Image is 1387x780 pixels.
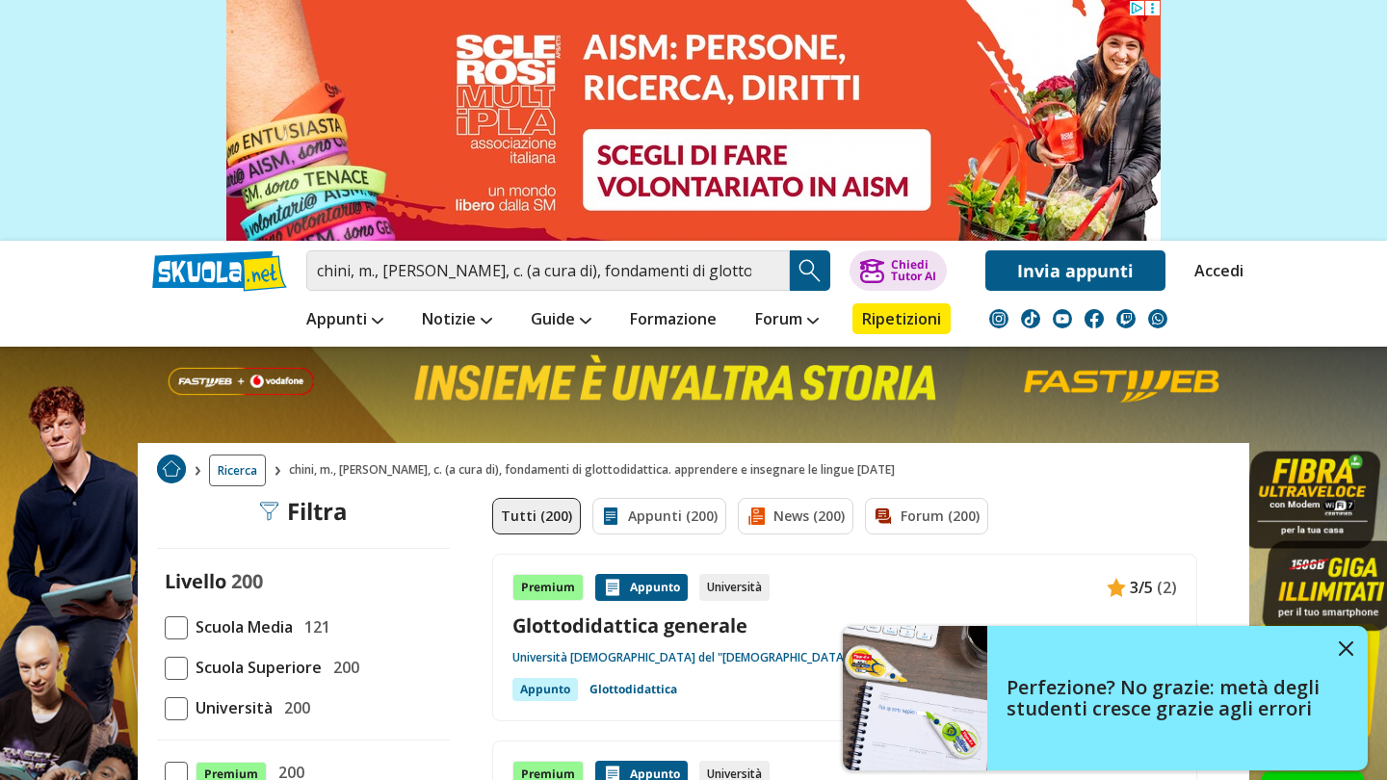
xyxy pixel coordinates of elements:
[1148,309,1167,328] img: WhatsApp
[297,614,330,639] span: 121
[188,655,322,680] span: Scuola Superiore
[1107,578,1126,597] img: Appunti contenuto
[1157,575,1177,600] span: (2)
[1130,575,1153,600] span: 3/5
[289,455,903,486] span: chini, m., [PERSON_NAME], c. (a cura di), fondamenti di glottodidattica. apprendere e insegnare l...
[231,568,263,594] span: 200
[512,574,584,601] div: Premium
[1085,309,1104,328] img: facebook
[989,309,1008,328] img: instagram
[589,678,677,701] a: Glottodidattica
[492,498,581,534] a: Tutti (200)
[891,259,936,282] div: Chiedi Tutor AI
[157,455,186,483] img: Home
[512,678,578,701] div: Appunto
[209,455,266,486] a: Ricerca
[750,303,824,338] a: Forum
[1053,309,1072,328] img: youtube
[850,250,947,291] button: ChiediTutor AI
[1116,309,1136,328] img: twitch
[852,303,951,334] a: Ripetizioni
[1339,641,1353,656] img: close
[1194,250,1235,291] a: Accedi
[790,250,830,291] button: Search Button
[512,650,871,665] a: Università [DEMOGRAPHIC_DATA] del "[DEMOGRAPHIC_DATA]"
[276,695,310,720] span: 200
[188,695,273,720] span: Università
[1021,309,1040,328] img: tiktok
[874,507,893,526] img: Forum filtro contenuto
[592,498,726,534] a: Appunti (200)
[603,578,622,597] img: Appunti contenuto
[326,655,359,680] span: 200
[512,612,1177,638] a: Glottodidattica generale
[165,568,226,594] label: Livello
[601,507,620,526] img: Appunti filtro contenuto
[260,502,279,521] img: Filtra filtri mobile
[157,455,186,486] a: Home
[595,574,688,601] div: Appunto
[699,574,770,601] div: Università
[985,250,1165,291] a: Invia appunti
[746,507,766,526] img: News filtro contenuto
[843,626,1368,770] a: Perfezione? No grazie: metà degli studenti cresce grazie agli errori
[865,498,988,534] a: Forum (200)
[625,303,721,338] a: Formazione
[301,303,388,338] a: Appunti
[417,303,497,338] a: Notizie
[796,256,824,285] img: Cerca appunti, riassunti o versioni
[260,498,348,525] div: Filtra
[188,614,293,639] span: Scuola Media
[738,498,853,534] a: News (200)
[1007,677,1324,719] h4: Perfezione? No grazie: metà degli studenti cresce grazie agli errori
[306,250,790,291] input: Cerca appunti, riassunti o versioni
[526,303,596,338] a: Guide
